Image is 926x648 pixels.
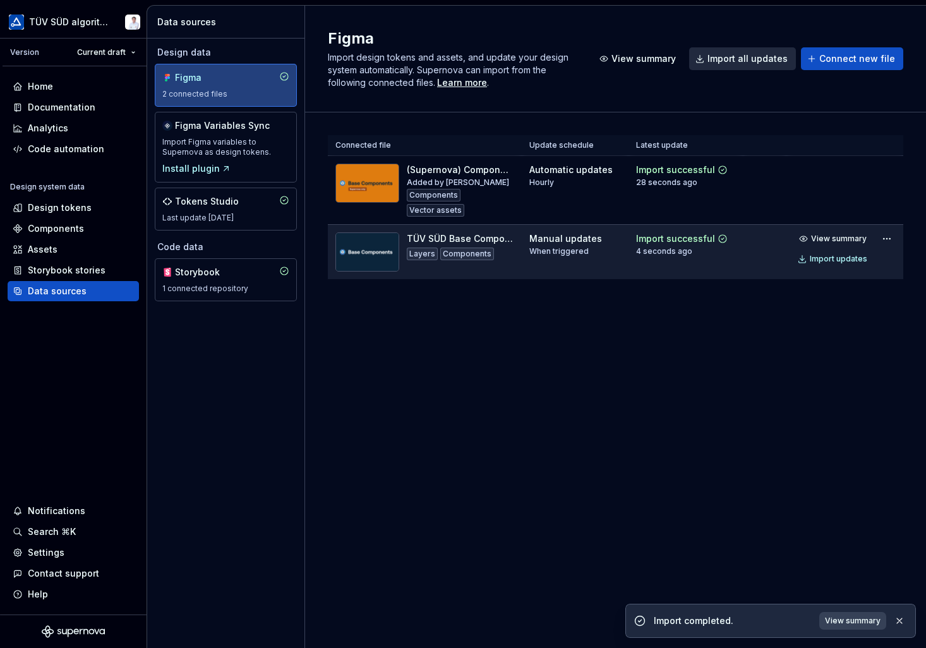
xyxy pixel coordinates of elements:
[155,112,297,183] a: Figma Variables SyncImport Figma variables to Supernova as design tokens.Install plugin
[8,543,139,563] a: Settings
[435,78,489,88] span: .
[628,135,743,156] th: Latest update
[636,232,715,245] div: Import successful
[28,505,85,517] div: Notifications
[125,15,140,30] img: Christian Heydt
[819,612,886,630] button: View summary
[155,46,297,59] div: Design data
[8,584,139,604] button: Help
[28,285,87,297] div: Data sources
[328,28,578,49] h2: Figma
[162,284,289,294] div: 1 connected repository
[175,266,236,279] div: Storybook
[28,264,105,277] div: Storybook stories
[28,80,53,93] div: Home
[8,281,139,301] a: Data sources
[8,563,139,584] button: Contact support
[162,213,289,223] div: Last update [DATE]
[825,616,881,626] span: View summary
[794,250,873,268] button: Import updates
[162,89,289,99] div: 2 connected files
[636,177,697,188] div: 28 seconds ago
[593,47,684,70] button: View summary
[611,52,676,65] span: View summary
[440,248,494,260] div: Components
[529,177,554,188] div: Hourly
[407,232,514,245] div: TÜV SÜD Base Components
[529,246,589,256] div: When triggered
[8,76,139,97] a: Home
[636,246,692,256] div: 4 seconds ago
[9,15,24,30] img: b580ff83-5aa9-44e3-bf1e-f2d94e587a2d.png
[407,204,464,217] div: Vector assets
[28,567,99,580] div: Contact support
[162,162,231,175] button: Install plugin
[328,135,522,156] th: Connected file
[71,44,141,61] button: Current draft
[10,182,85,192] div: Design system data
[175,71,236,84] div: Figma
[155,241,297,253] div: Code data
[8,260,139,280] a: Storybook stories
[28,243,57,256] div: Assets
[42,625,105,638] svg: Supernova Logo
[8,219,139,239] a: Components
[8,139,139,159] a: Code automation
[529,164,613,176] div: Automatic updates
[407,177,509,188] div: Added by [PERSON_NAME]
[8,239,139,260] a: Assets
[522,135,628,156] th: Update schedule
[28,546,64,559] div: Settings
[28,143,104,155] div: Code automation
[28,101,95,114] div: Documentation
[407,189,460,201] div: Components
[3,8,144,35] button: TÜV SÜD algorithmChristian Heydt
[811,234,867,244] span: View summary
[175,195,239,208] div: Tokens Studio
[28,222,84,235] div: Components
[8,118,139,138] a: Analytics
[29,16,110,28] div: TÜV SÜD algorithm
[155,64,297,107] a: Figma2 connected files
[10,47,39,57] div: Version
[707,52,788,65] span: Import all updates
[654,615,812,627] div: Import completed.
[175,119,270,132] div: Figma Variables Sync
[155,188,297,231] a: Tokens StudioLast update [DATE]
[8,522,139,542] button: Search ⌘K
[819,52,895,65] span: Connect new file
[28,122,68,135] div: Analytics
[801,47,903,70] button: Connect new file
[437,76,487,89] a: Learn more
[529,232,602,245] div: Manual updates
[155,258,297,301] a: Storybook1 connected repository
[328,52,571,88] span: Import design tokens and assets, and update your design system automatically. Supernova can impor...
[8,97,139,117] a: Documentation
[407,248,438,260] div: Layers
[636,164,715,176] div: Import successful
[794,230,873,248] button: View summary
[28,588,48,601] div: Help
[407,164,514,176] div: (Supernova) Component annotations
[162,137,289,157] div: Import Figma variables to Supernova as design tokens.
[689,47,796,70] button: Import all updates
[157,16,299,28] div: Data sources
[28,201,92,214] div: Design tokens
[28,525,76,538] div: Search ⌘K
[810,254,867,264] div: Import updates
[8,198,139,218] a: Design tokens
[8,501,139,521] button: Notifications
[77,47,126,57] span: Current draft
